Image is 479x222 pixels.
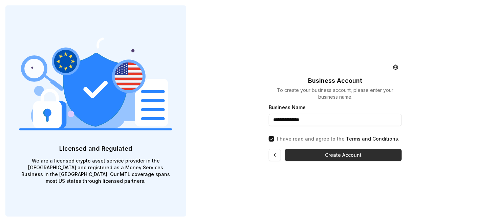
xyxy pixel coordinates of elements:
[285,149,402,161] button: Create Account
[19,157,173,184] p: We are a licensed crypto asset service provider in the [GEOGRAPHIC_DATA] and registered as a Mone...
[346,136,398,142] a: Terms and Conditions
[269,87,402,100] p: To create your business account, please enter your business name.
[277,135,399,142] p: I have read and agree to the .
[269,104,306,110] label: Business Name
[19,144,173,153] p: Licensed and Regulated
[308,76,363,85] p: Business Account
